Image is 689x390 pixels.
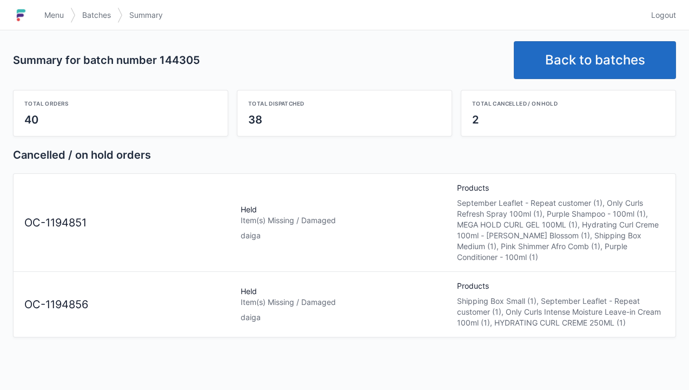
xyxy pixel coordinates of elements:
div: Held [236,286,453,323]
img: svg> [117,2,123,28]
div: Total dispatched [248,99,441,108]
div: Total orders [24,99,217,108]
div: Shipping Box Small (1), September Leaflet - Repeat customer (1), Only Curls Intense Moisture Leav... [457,296,665,328]
span: Menu [44,10,64,21]
img: logo-small.jpg [13,6,29,24]
div: Total cancelled / on hold [472,99,665,108]
div: OC-1194856 [20,297,236,313]
div: 2 [472,112,665,127]
div: 40 [24,112,217,127]
div: Item(s) Missing / Damaged [241,215,448,226]
a: Summary [123,5,169,25]
div: daiga [241,312,448,323]
h2: Cancelled / on hold orders [13,147,676,162]
div: Products [453,183,669,263]
div: Held [236,204,453,241]
div: 38 [248,112,441,127]
a: Menu [38,5,70,25]
img: svg> [70,2,76,28]
div: Products [453,281,669,328]
div: September Leaflet - Repeat customer (1), Only Curls Refresh Spray 100ml (1), Purple Shampoo - 100... [457,198,665,263]
div: OC-1194851 [20,215,236,231]
a: Logout [645,5,676,25]
div: Item(s) Missing / Damaged [241,297,448,308]
span: Logout [651,10,676,21]
span: Batches [82,10,111,21]
a: Batches [76,5,117,25]
h2: Summary for batch number 144305 [13,53,505,68]
div: daiga [241,230,448,241]
span: Summary [129,10,163,21]
a: Back to batches [514,41,676,79]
